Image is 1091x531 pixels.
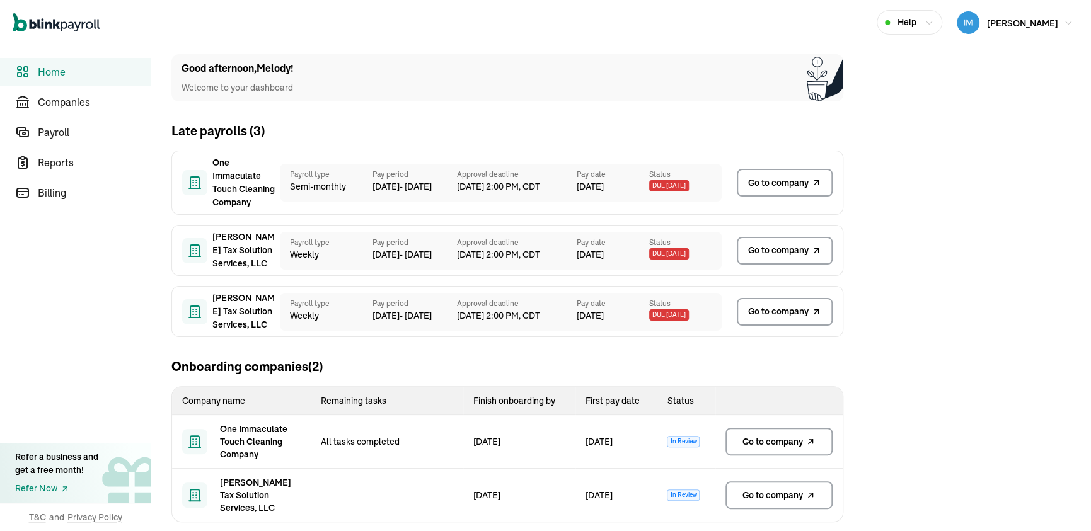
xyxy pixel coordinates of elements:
th: Finish onboarding by [463,387,575,415]
span: Semi-monthly [290,180,362,193]
span: Pay period [372,169,457,180]
a: Go to company [725,428,833,455]
span: [DATE] - [DATE] [372,248,457,261]
th: Status [657,387,715,415]
span: Help [898,16,916,29]
span: Weekly [290,309,362,323]
span: Go to company [748,176,809,190]
span: Approval deadline [457,237,577,248]
a: Go to company [737,169,833,197]
span: [PERSON_NAME] Tax Solution Services, LLC [212,292,275,331]
span: Due [DATE] [649,309,689,321]
span: Reports [38,155,151,170]
span: Home [38,64,151,79]
span: Pay period [372,237,457,248]
span: Approval deadline [457,298,577,309]
span: [PERSON_NAME] [987,18,1058,29]
span: T&C [29,511,46,523]
a: Go to company [737,298,833,326]
div: Refer a business and get a free month! [15,450,98,477]
span: [DATE] 2:00 PM, CDT [457,180,577,193]
span: Approval deadline [457,169,577,180]
span: [DATE] 2:00 PM, CDT [457,248,577,261]
p: Welcome to your dashboard [182,81,294,94]
td: [DATE] [463,469,575,522]
span: Privacy Policy [67,511,122,523]
th: First pay date [575,387,657,415]
span: Companies [38,94,151,110]
button: [PERSON_NAME] [952,9,1078,37]
iframe: Chat Widget [881,395,1091,531]
span: Due [DATE] [649,248,689,260]
span: Status [649,298,722,309]
span: Weekly [290,248,362,261]
th: Company name [172,387,311,415]
span: Status [649,237,722,248]
span: [DATE] [577,309,604,323]
span: One Immaculate Touch Cleaning Company [212,156,275,209]
a: Refer Now [15,482,98,495]
span: Payroll type [290,298,362,309]
span: In Review [667,436,700,447]
button: Help [877,10,942,35]
span: and [49,511,64,523]
img: Plant illustration [807,54,843,101]
span: Go to company [742,435,803,448]
span: Payroll type [290,237,362,248]
span: Billing [38,185,151,200]
span: In Review [667,489,700,501]
td: [DATE] [575,415,657,469]
span: [DATE] [577,180,604,193]
span: Due [DATE] [649,180,689,191]
span: Pay date [577,237,649,248]
td: [DATE] [575,469,657,522]
span: [DATE] 2:00 PM, CDT [457,309,577,323]
span: Payroll [38,125,151,140]
span: Status [649,169,722,180]
span: Payroll type [290,169,362,180]
span: All tasks completed [321,436,400,447]
a: Go to company [725,481,833,509]
a: Go to company [737,237,833,265]
nav: Global [13,4,100,41]
span: Pay date [577,298,649,309]
span: [PERSON_NAME] Tax Solution Services, LLC [220,476,301,514]
span: [DATE] [577,248,604,261]
td: [DATE] [463,415,575,469]
span: [DATE] - [DATE] [372,180,457,193]
span: Pay date [577,169,649,180]
th: Remaining tasks [311,387,463,415]
h1: Good afternoon , Melody ! [182,61,294,76]
span: [PERSON_NAME] Tax Solution Services, LLC [212,231,275,270]
span: Go to company [748,305,809,318]
span: [DATE] - [DATE] [372,309,457,323]
h2: Late payrolls ( 3 ) [171,122,265,140]
span: One Immaculate Touch Cleaning Company [220,423,301,460]
span: Pay period [372,298,457,309]
h2: Onboarding companies (2) [171,357,323,376]
span: Go to company [748,244,809,257]
span: Go to company [742,489,803,501]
